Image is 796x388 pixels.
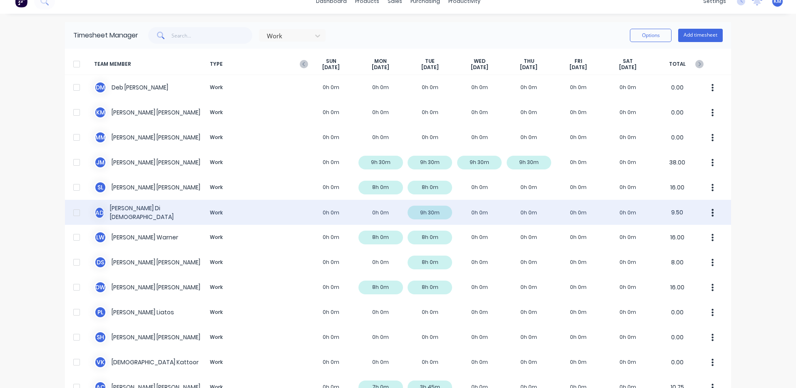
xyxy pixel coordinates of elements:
span: TOTAL [652,58,702,71]
button: Add timesheet [678,29,723,42]
span: WED [474,58,485,65]
span: MON [374,58,387,65]
span: [DATE] [372,64,389,71]
span: FRI [575,58,582,65]
span: [DATE] [322,64,340,71]
span: TYPE [206,58,306,71]
span: TUE [425,58,435,65]
span: [DATE] [520,64,537,71]
span: [DATE] [570,64,587,71]
span: SUN [326,58,336,65]
div: Timesheet Manager [73,30,138,40]
span: [DATE] [619,64,637,71]
span: SAT [623,58,633,65]
span: TEAM MEMBER [94,58,206,71]
span: [DATE] [421,64,439,71]
span: THU [524,58,534,65]
span: [DATE] [471,64,488,71]
input: Search... [172,27,253,44]
button: Options [630,29,672,42]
